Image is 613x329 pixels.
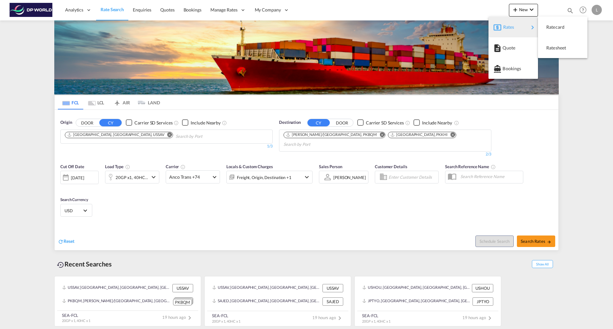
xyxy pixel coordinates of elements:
[488,58,538,79] button: Bookings
[494,61,533,77] div: Bookings
[494,40,533,56] div: Quote
[503,21,511,34] span: Rates
[488,37,538,58] button: Quote
[503,41,510,54] span: Quote
[503,62,510,75] span: Bookings
[529,24,536,31] md-icon: icon-chevron-right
